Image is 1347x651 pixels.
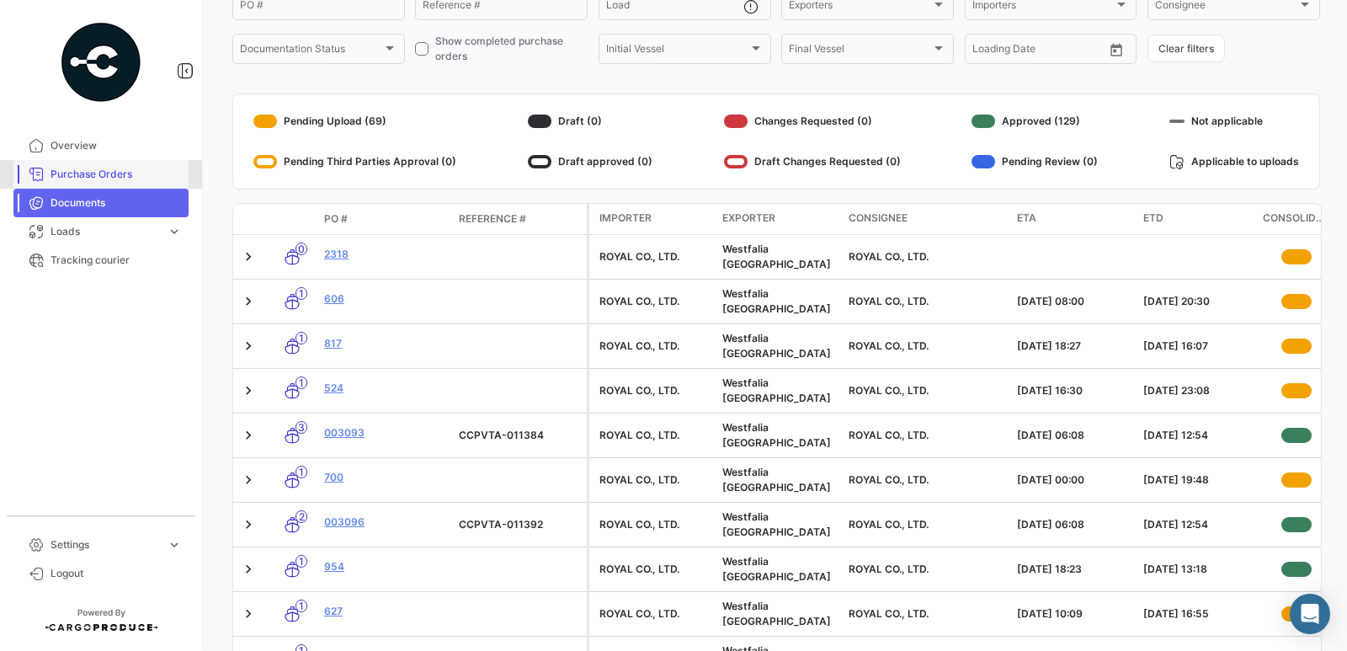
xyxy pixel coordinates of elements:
[295,287,307,300] span: 1
[589,204,716,234] datatable-header-cell: Importer
[599,472,709,488] div: ROYAL CO., LTD.
[459,428,580,443] div: CCPVTA-011384
[722,242,835,272] div: Westfalia [GEOGRAPHIC_DATA]
[849,563,929,575] span: ROYAL CO., LTD.
[724,108,901,135] div: Changes Requested (0)
[528,148,652,175] div: Draft approved (0)
[789,45,931,57] span: Final Vessel
[1017,472,1130,488] div: [DATE] 00:00
[267,212,317,226] datatable-header-cell: Transport mode
[324,470,445,485] a: 700
[849,384,929,397] span: ROYAL CO., LTD.
[1017,517,1130,532] div: [DATE] 06:08
[722,465,835,495] div: Westfalia [GEOGRAPHIC_DATA]
[1263,204,1330,234] datatable-header-cell: Consolidación de carga
[849,211,908,226] span: Consignee
[324,336,445,351] a: 817
[1143,294,1256,309] div: [DATE] 20:30
[599,562,709,577] div: ROYAL CO., LTD.
[849,429,929,441] span: ROYAL CO., LTD.
[722,286,835,317] div: Westfalia [GEOGRAPHIC_DATA]
[240,606,257,622] a: Expand/Collapse Row
[295,600,307,612] span: 1
[849,339,929,352] span: ROYAL CO., LTD.
[1017,428,1130,443] div: [DATE] 06:08
[1155,2,1297,13] span: Consignee
[722,331,835,361] div: Westfalia [GEOGRAPHIC_DATA]
[1147,35,1225,62] button: Clear filters
[253,108,456,135] div: Pending Upload (69)
[51,195,182,211] span: Documents
[295,466,307,478] span: 1
[599,249,709,264] div: ROYAL CO., LTD.
[452,205,587,233] datatable-header-cell: Reference #
[842,204,1010,234] datatable-header-cell: Consignee
[324,211,348,227] span: PO #
[240,45,382,57] span: Documentation Status
[722,211,775,226] span: Exporter
[295,332,307,344] span: 1
[324,559,445,574] a: 954
[1169,148,1299,175] div: Applicable to uploads
[1017,383,1130,398] div: [DATE] 16:30
[1017,339,1130,354] div: [DATE] 18:27
[59,20,143,104] img: powered-by.png
[1290,594,1330,634] div: Abrir Intercom Messenger
[599,383,709,398] div: ROYAL CO., LTD.
[51,537,160,552] span: Settings
[599,211,652,226] span: Importer
[167,224,182,239] span: expand_more
[13,246,189,275] a: Tracking courier
[972,148,1098,175] div: Pending Review (0)
[1143,472,1256,488] div: [DATE] 19:48
[240,472,257,488] a: Expand/Collapse Row
[240,516,257,533] a: Expand/Collapse Row
[459,517,580,532] div: CCPVTA-011392
[1143,606,1256,622] div: [DATE] 16:55
[295,376,307,389] span: 1
[722,376,835,406] div: Westfalia [GEOGRAPHIC_DATA]
[51,167,182,182] span: Purchase Orders
[724,148,901,175] div: Draft Changes Requested (0)
[324,515,445,530] a: 003096
[789,2,931,13] span: Exporters
[599,606,709,622] div: ROYAL CO., LTD.
[435,34,588,64] span: Show completed purchase orders
[240,427,257,444] a: Expand/Collapse Row
[51,253,182,268] span: Tracking courier
[324,381,445,396] a: 524
[13,189,189,217] a: Documents
[1169,108,1299,135] div: Not applicable
[1017,562,1130,577] div: [DATE] 18:23
[1008,45,1070,57] input: To
[1143,211,1163,226] span: ETD
[295,555,307,568] span: 1
[972,45,996,57] input: From
[599,428,709,443] div: ROYAL CO., LTD.
[599,517,709,532] div: ROYAL CO., LTD.
[722,420,835,451] div: Westfalia [GEOGRAPHIC_DATA]
[1017,211,1036,226] span: ETA
[722,554,835,584] div: Westfalia [GEOGRAPHIC_DATA]
[167,537,182,552] span: expand_more
[849,295,929,307] span: ROYAL CO., LTD.
[317,205,452,233] datatable-header-cell: PO #
[1143,383,1256,398] div: [DATE] 23:08
[240,561,257,578] a: Expand/Collapse Row
[849,473,929,486] span: ROYAL CO., LTD.
[324,425,445,440] a: 003093
[722,510,835,540] div: Westfalia [GEOGRAPHIC_DATA]
[253,148,456,175] div: Pending Third Parties Approval (0)
[295,510,307,523] span: 2
[528,108,652,135] div: Draft (0)
[599,339,709,354] div: ROYAL CO., LTD.
[13,131,189,160] a: Overview
[849,250,929,263] span: ROYAL CO., LTD.
[716,204,842,234] datatable-header-cell: Exporter
[295,421,307,434] span: 3
[1017,606,1130,622] div: [DATE] 10:09
[849,607,929,620] span: ROYAL CO., LTD.
[1143,428,1256,443] div: [DATE] 12:54
[459,211,526,227] span: Reference #
[1010,204,1137,234] datatable-header-cell: ETA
